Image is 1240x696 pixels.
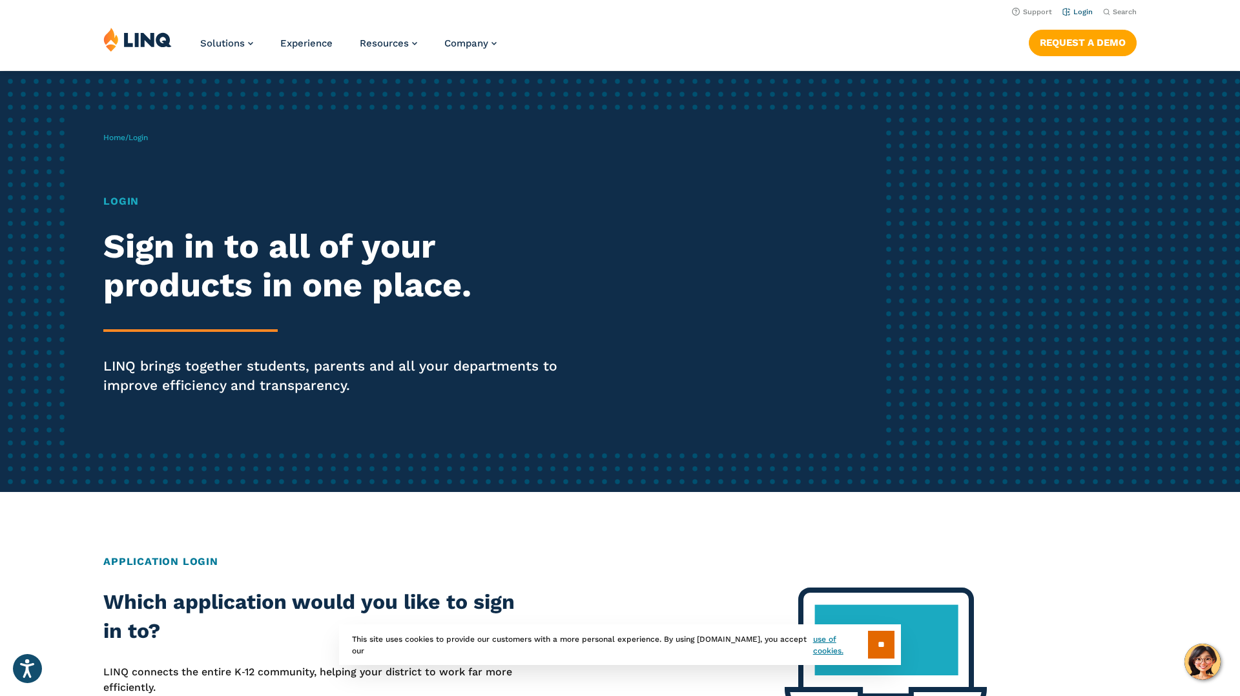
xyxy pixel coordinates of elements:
a: Login [1062,8,1093,16]
h2: Sign in to all of your products in one place. [103,227,581,305]
h1: Login [103,194,581,209]
a: use of cookies. [813,633,868,657]
a: Resources [360,37,417,49]
nav: Primary Navigation [200,27,497,70]
a: Experience [280,37,333,49]
a: Home [103,133,125,142]
h2: Which application would you like to sign in to? [103,588,516,646]
button: Hello, have a question? Let’s chat. [1184,644,1221,680]
button: Open Search Bar [1103,7,1137,17]
span: Resources [360,37,409,49]
img: LINQ | K‑12 Software [103,27,172,52]
a: Support [1012,8,1052,16]
a: Request a Demo [1029,30,1137,56]
span: Search [1113,8,1137,16]
span: Solutions [200,37,245,49]
span: / [103,133,148,142]
span: Login [129,133,148,142]
div: This site uses cookies to provide our customers with a more personal experience. By using [DOMAIN... [339,624,901,665]
a: Solutions [200,37,253,49]
span: Company [444,37,488,49]
nav: Button Navigation [1029,27,1137,56]
p: LINQ brings together students, parents and all your departments to improve efficiency and transpa... [103,356,581,395]
h2: Application Login [103,554,1137,569]
a: Company [444,37,497,49]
